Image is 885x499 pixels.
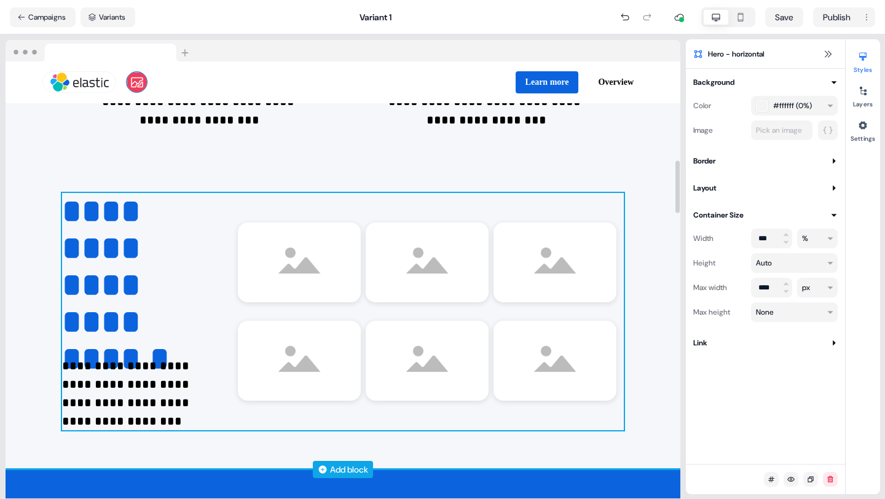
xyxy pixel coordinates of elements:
[693,337,838,349] button: Link
[348,71,643,93] div: Learn moreOverview
[693,209,838,221] button: Container Size
[693,96,746,116] div: Color
[693,278,746,297] div: Max width
[802,232,808,245] div: %
[360,11,391,23] span: Variant 1
[693,120,746,140] div: Image
[753,124,804,136] div: Pick an image
[264,227,334,297] img: Image
[693,229,746,248] div: Width
[693,76,838,88] button: Background
[813,7,858,27] button: Publish
[81,7,135,27] button: Variants
[516,71,579,93] button: Learn more
[846,116,880,143] button: Settings
[693,155,838,167] button: Border
[238,321,616,401] div: ImageImageImage
[238,222,616,302] div: ImageImageImage
[238,321,361,401] div: Image
[494,222,616,302] div: Image
[773,100,812,112] span: #ffffff (0%)
[693,209,744,221] div: Container Size
[6,40,194,62] img: Browser topbar
[264,326,334,396] img: Image
[693,302,746,322] div: Max height
[751,120,812,140] button: Pick an image
[846,81,880,108] button: Layers
[392,227,462,297] img: Image
[10,7,76,27] button: Campaigns
[230,215,624,408] div: ImageImageImageImageImageImage
[693,76,734,88] div: Background
[756,306,774,318] div: None
[756,257,772,269] div: Auto
[366,321,489,401] div: Image
[238,222,361,302] div: Image
[330,463,368,476] div: Add block
[392,326,462,396] img: Image
[693,155,715,167] div: Border
[693,182,717,194] div: Layout
[693,182,838,194] button: Layout
[693,337,707,349] div: Link
[520,227,590,297] img: Image
[765,7,803,27] button: Save
[366,222,489,302] div: Image
[693,253,746,273] div: Height
[588,71,643,93] button: Overview
[708,48,765,60] span: Hero - horizontal
[494,321,616,401] div: Image
[751,96,838,116] button: #ffffff (0%)
[520,326,590,396] img: Image
[846,47,880,74] button: Styles
[802,281,810,294] div: px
